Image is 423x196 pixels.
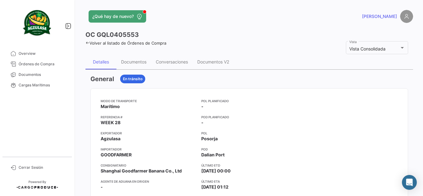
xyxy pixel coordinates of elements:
[201,103,203,110] span: -
[201,152,225,158] span: Dalian Port
[19,72,67,77] span: Documentos
[89,10,146,23] button: ¿Qué hay de nuevo?
[156,59,188,64] div: Conversaciones
[92,13,134,20] span: ¿Qué hay de nuevo?
[101,163,196,168] app-card-info-title: Consignatario
[5,48,69,59] a: Overview
[201,179,297,184] app-card-info-title: Último ETA
[201,98,297,103] app-card-info-title: POL Planificado
[101,168,182,174] span: Shanghai Goodfarmer Banana Co., Ltd
[90,75,114,83] h3: General
[19,61,67,67] span: Órdenes de Compra
[5,80,69,90] a: Cargas Marítimas
[93,59,109,64] div: Detalles
[22,7,53,38] img: agzulasa-logo.png
[5,69,69,80] a: Documentos
[101,98,196,103] app-card-info-title: Modo de Transporte
[402,175,417,190] div: Abrir Intercom Messenger
[201,131,297,136] app-card-info-title: POL
[19,165,67,170] span: Cerrar Sesión
[201,120,203,126] span: -
[101,120,120,126] span: WEEK 28
[101,103,120,110] span: Marítimo
[201,147,297,152] app-card-info-title: POD
[201,184,229,190] span: [DATE] 01:12
[362,13,397,20] span: [PERSON_NAME]
[201,136,218,142] span: Posorja
[101,131,196,136] app-card-info-title: Exportador
[201,115,297,120] app-card-info-title: POD Planificado
[349,46,386,51] span: Vista Consolidada
[19,51,67,56] span: Overview
[19,82,67,88] span: Cargas Marítimas
[5,59,69,69] a: Órdenes de Compra
[400,10,413,23] img: placeholder-user.png
[101,184,103,190] span: -
[101,147,196,152] app-card-info-title: Importador
[85,41,166,46] a: Volver al listado de Órdenes de Compra
[123,76,142,82] span: En tránsito
[101,179,196,184] app-card-info-title: Agente de Aduana en Origen
[101,136,120,142] span: Agzulasa
[121,59,146,64] div: Documentos
[101,152,132,158] span: GOODFARMER
[85,30,139,39] h3: OC GQL0405553
[201,163,297,168] app-card-info-title: Último ETD
[101,115,196,120] app-card-info-title: Referencia #
[197,59,229,64] div: Documentos V2
[201,168,231,174] span: [DATE] 00:00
